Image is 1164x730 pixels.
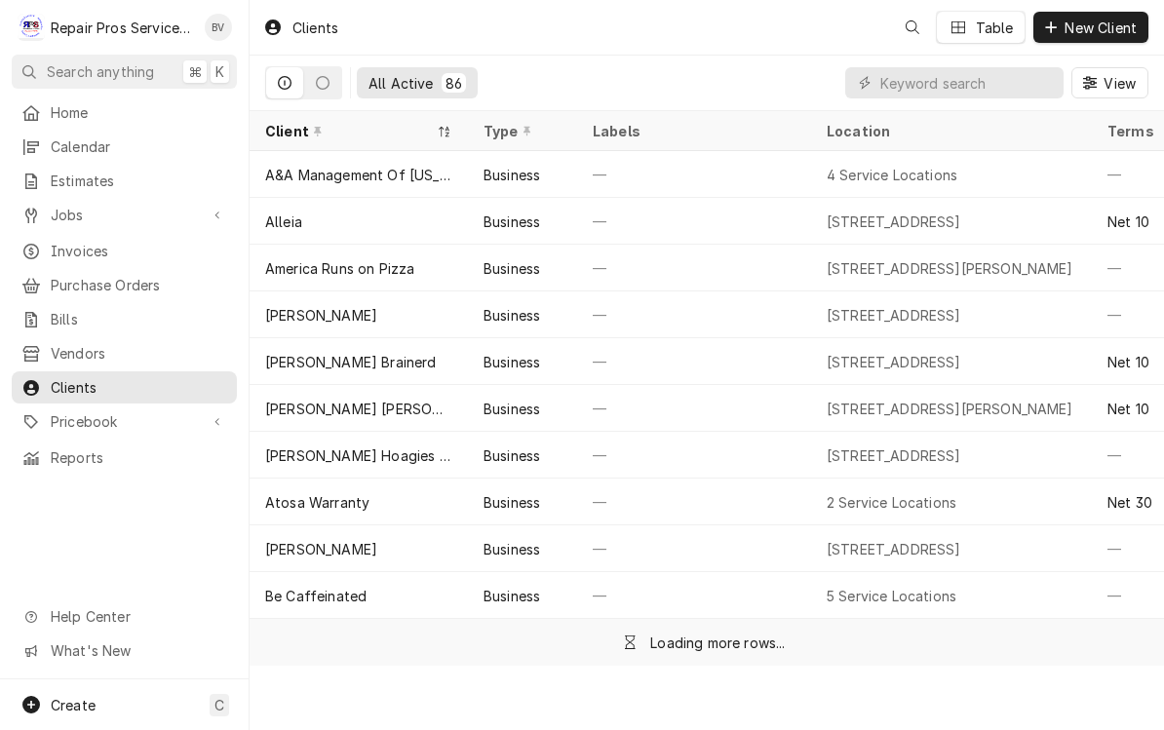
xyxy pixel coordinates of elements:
[12,269,237,301] a: Purchase Orders
[484,539,540,559] div: Business
[827,399,1073,419] div: [STREET_ADDRESS][PERSON_NAME]
[12,371,237,403] a: Clients
[484,258,540,279] div: Business
[827,352,961,372] div: [STREET_ADDRESS]
[12,199,237,231] a: Go to Jobs
[484,445,540,466] div: Business
[265,305,377,326] div: [PERSON_NAME]
[47,61,154,82] span: Search anything
[51,171,227,191] span: Estimates
[12,405,237,438] a: Go to Pricebook
[577,198,811,245] div: —
[1107,352,1149,372] div: Net 10
[577,385,811,432] div: —
[51,136,227,157] span: Calendar
[369,73,434,94] div: All Active
[51,18,194,38] div: Repair Pros Services Inc
[484,305,540,326] div: Business
[827,258,1073,279] div: [STREET_ADDRESS][PERSON_NAME]
[650,633,785,653] div: Loading more rows...
[12,337,237,369] a: Vendors
[484,165,540,185] div: Business
[18,14,45,41] div: R
[827,305,961,326] div: [STREET_ADDRESS]
[51,102,227,123] span: Home
[577,525,811,572] div: —
[51,606,225,627] span: Help Center
[12,634,237,667] a: Go to What's New
[484,399,540,419] div: Business
[1107,399,1149,419] div: Net 10
[265,165,452,185] div: A&A Management Of [US_STATE] LLC
[897,12,928,43] button: Open search
[577,245,811,291] div: —
[12,303,237,335] a: Bills
[265,121,433,141] div: Client
[12,442,237,474] a: Reports
[265,211,302,232] div: Alleia
[12,165,237,197] a: Estimates
[265,399,452,419] div: [PERSON_NAME] [PERSON_NAME]
[1033,12,1148,43] button: New Client
[1107,492,1152,513] div: Net 30
[51,640,225,661] span: What's New
[51,343,227,364] span: Vendors
[577,572,811,619] div: —
[265,445,452,466] div: [PERSON_NAME] Hoagies #2
[484,121,558,141] div: Type
[484,586,540,606] div: Business
[51,377,227,398] span: Clients
[214,695,224,715] span: C
[51,241,227,261] span: Invoices
[446,73,462,94] div: 86
[1071,67,1148,98] button: View
[827,445,961,466] div: [STREET_ADDRESS]
[188,61,202,82] span: ⌘
[205,14,232,41] div: BV
[51,447,227,468] span: Reports
[593,121,795,141] div: Labels
[265,586,367,606] div: Be Caffeinated
[265,352,437,372] div: [PERSON_NAME] Brainerd
[1061,18,1141,38] span: New Client
[1107,211,1149,232] div: Net 10
[51,275,227,295] span: Purchase Orders
[265,539,377,559] div: [PERSON_NAME]
[484,352,540,372] div: Business
[577,291,811,338] div: —
[265,258,414,279] div: America Runs on Pizza
[484,492,540,513] div: Business
[577,338,811,385] div: —
[827,211,961,232] div: [STREET_ADDRESS]
[51,411,198,432] span: Pricebook
[12,131,237,163] a: Calendar
[215,61,224,82] span: K
[265,492,369,513] div: Atosa Warranty
[827,165,957,185] div: 4 Service Locations
[484,211,540,232] div: Business
[827,539,961,559] div: [STREET_ADDRESS]
[1100,73,1140,94] span: View
[577,479,811,525] div: —
[827,492,956,513] div: 2 Service Locations
[880,67,1054,98] input: Keyword search
[12,96,237,129] a: Home
[12,235,237,267] a: Invoices
[827,121,1076,141] div: Location
[205,14,232,41] div: Brian Volker's Avatar
[18,14,45,41] div: Repair Pros Services Inc's Avatar
[976,18,1014,38] div: Table
[51,697,96,713] span: Create
[577,432,811,479] div: —
[12,600,237,633] a: Go to Help Center
[577,151,811,198] div: —
[51,205,198,225] span: Jobs
[51,309,227,329] span: Bills
[827,586,956,606] div: 5 Service Locations
[12,55,237,89] button: Search anything⌘K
